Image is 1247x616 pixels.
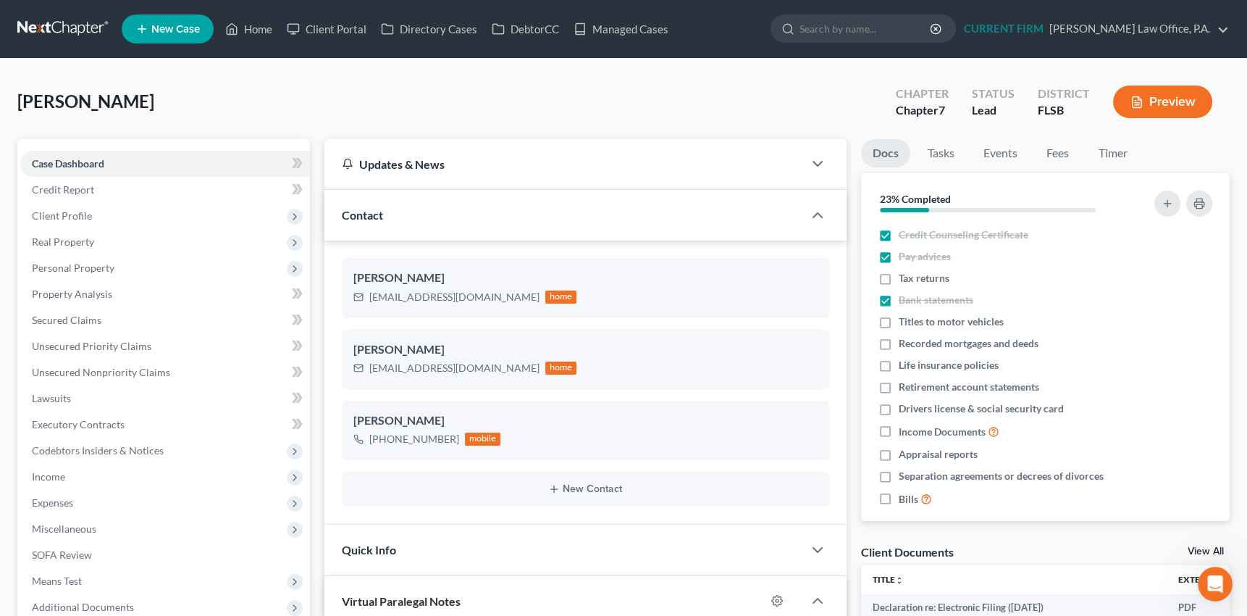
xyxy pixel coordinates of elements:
a: CURRENT FIRM[PERSON_NAME] Law Office, P.A. [957,16,1229,42]
span: Client Profile [32,209,92,222]
span: Life insurance policies [899,358,999,372]
a: Directory Cases [374,16,484,42]
strong: 23% Completed [880,193,951,205]
div: home [545,291,577,304]
span: Real Property [32,236,94,248]
span: Case Dashboard [32,157,104,170]
iframe: Intercom live chat [1198,567,1233,602]
button: Search for help [21,322,269,351]
span: SOFA Review [32,549,92,561]
span: Credit Counseling Certificate [899,228,1028,242]
div: [EMAIL_ADDRESS][DOMAIN_NAME] [369,361,539,375]
span: 7 [939,103,945,117]
div: home [545,362,577,375]
span: Quick Info [342,543,396,557]
div: Recent message [30,183,260,198]
img: Profile image for James [30,204,59,233]
span: Miscellaneous [32,523,96,535]
div: Updates & News [342,157,786,172]
span: Search for help [30,330,117,345]
a: SOFA Review [20,542,310,568]
div: FLSB [1038,102,1090,119]
button: Help [193,452,290,510]
a: Timer [1087,139,1139,167]
span: Virtual Paralegal Notes [342,594,461,608]
div: Chapter [896,86,949,102]
div: Chapter [896,102,949,119]
span: Retirement account statements [899,380,1039,394]
span: Secured Claims [32,314,101,326]
span: Means Test [32,575,82,587]
div: We typically reply in a few hours [30,281,242,296]
span: New Case [151,24,200,35]
div: [PERSON_NAME] [353,270,818,287]
a: Client Portal [280,16,374,42]
div: [PERSON_NAME] [64,219,148,234]
div: Form Preview Helper [21,357,269,384]
a: Property Analysis [20,281,310,307]
a: Lawsuits [20,386,310,412]
div: Form Preview Helper [30,363,243,378]
span: Separation agreements or decrees of divorces [899,469,1104,483]
span: Help [230,488,253,499]
div: Send us a message [30,266,242,281]
p: How can we help? [29,128,261,152]
a: Tasks [916,139,966,167]
span: Personal Property [32,262,114,274]
img: Profile image for Lindsey [182,23,211,52]
a: Managed Cases [566,16,676,42]
img: Profile image for Kelly [155,23,184,52]
div: Client Documents [861,544,954,559]
a: Docs [861,139,910,167]
img: Profile image for James [210,23,239,52]
span: Expenses [32,496,73,509]
i: unfold_more [895,576,904,585]
span: Income Documents [899,425,986,439]
a: View All [1188,546,1224,557]
div: District [1038,86,1090,102]
span: Tax returns [899,271,949,286]
span: Credit Report [32,183,94,196]
span: Recorded mortgages and deeds [899,336,1038,351]
span: Unsecured Nonpriority Claims [32,366,170,378]
a: Case Dashboard [20,151,310,177]
span: Home [32,488,64,499]
a: Unsecured Nonpriority Claims [20,359,310,386]
span: Executory Contracts [32,418,125,430]
img: logo [29,31,126,46]
div: Status [972,86,1015,102]
span: [PERSON_NAME] [17,91,154,112]
span: Pay advices [899,249,951,264]
div: Attorney's Disclosure of Compensation [30,390,243,405]
div: Attorney's Disclosure of Compensation [21,384,269,411]
div: [PHONE_NUMBER] [369,432,459,446]
span: It looks like they do not have ECF Credentials added to their account settings. Once those are ad... [64,205,774,217]
a: Executory Contracts [20,412,310,438]
div: [EMAIL_ADDRESS][DOMAIN_NAME] [369,290,539,304]
div: Profile image for JamesIt looks like they do not have ECF Credentials added to their account sett... [15,192,274,246]
strong: CURRENT FIRM [964,22,1044,35]
p: Hi there! [29,103,261,128]
a: Titleunfold_more [873,574,904,585]
span: Contact [342,208,383,222]
span: Titles to motor vehicles [899,315,1004,329]
div: Send us a messageWe typically reply in a few hours [14,254,275,309]
div: [PERSON_NAME] [353,341,818,359]
span: Unsecured Priority Claims [32,340,151,352]
span: Lawsuits [32,392,71,404]
div: Close [249,23,275,49]
span: Bank statements [899,293,973,307]
div: [PERSON_NAME] [353,412,818,430]
span: Appraisal reports [899,447,978,462]
a: Extensionunfold_more [1178,574,1237,585]
button: Preview [1113,86,1212,118]
a: Fees [1035,139,1081,167]
a: Unsecured Priority Claims [20,333,310,359]
a: Credit Report [20,177,310,203]
div: mobile [465,433,501,446]
span: Additional Documents [32,601,134,613]
div: Recent messageProfile image for JamesIt looks like they do not have ECF Credentials added to thei... [14,170,275,246]
span: Income [32,470,65,483]
div: Lead [972,102,1015,119]
div: Statement of Financial Affairs - Gross Yearly Income (Other) [21,411,269,453]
